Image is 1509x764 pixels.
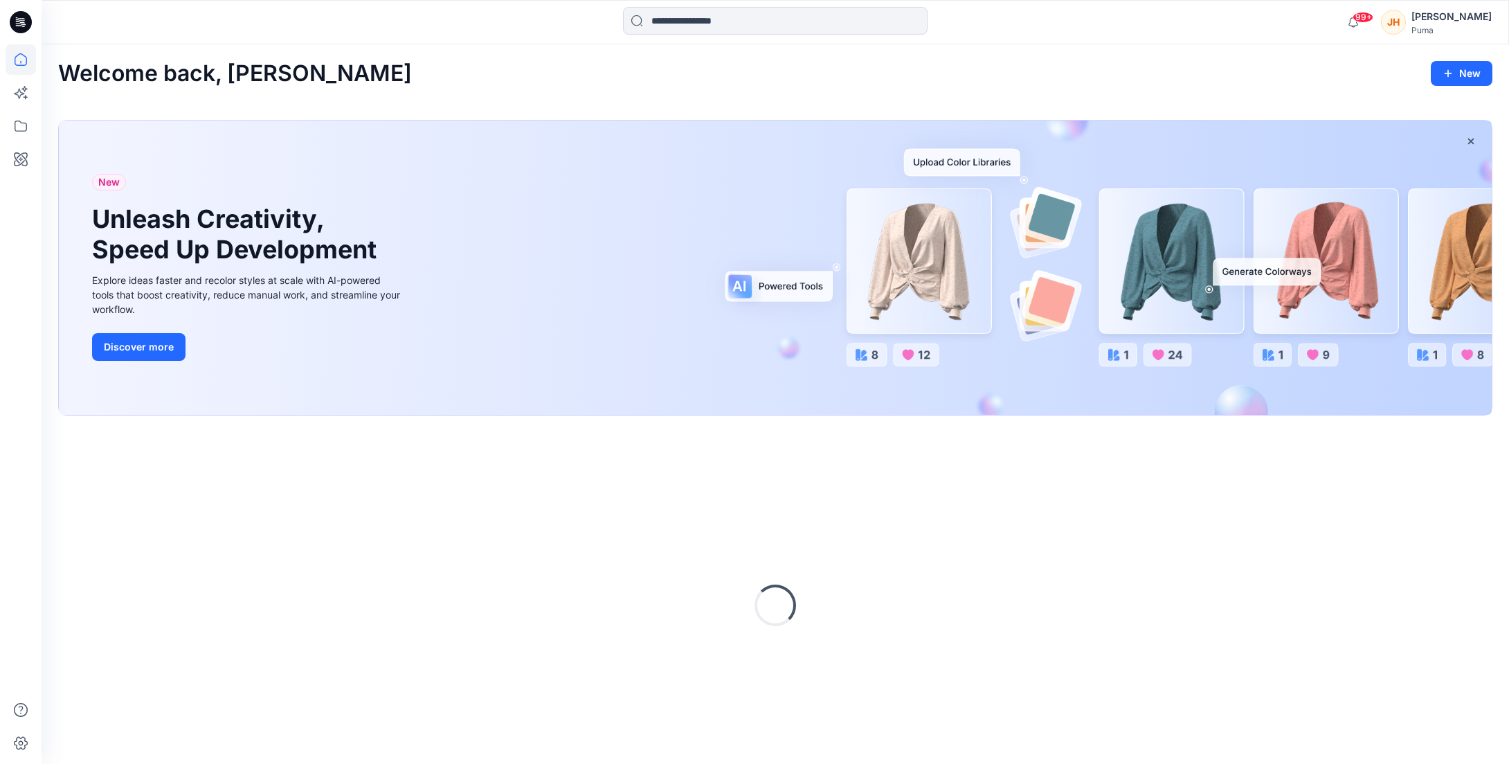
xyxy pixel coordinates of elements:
[92,333,186,361] button: Discover more
[1411,8,1492,25] div: [PERSON_NAME]
[92,333,404,361] a: Discover more
[1353,12,1373,23] span: 99+
[1431,61,1492,86] button: New
[1381,10,1406,35] div: JH
[98,174,120,190] span: New
[1411,25,1492,35] div: Puma
[92,204,383,264] h1: Unleash Creativity, Speed Up Development
[58,61,412,87] h2: Welcome back, [PERSON_NAME]
[92,273,404,317] div: Explore ideas faster and recolor styles at scale with AI-powered tools that boost creativity, red...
